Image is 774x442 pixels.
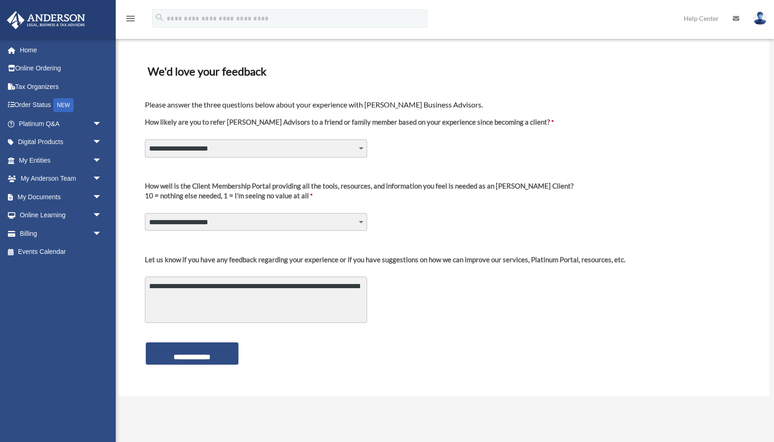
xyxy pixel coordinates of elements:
[155,13,165,23] i: search
[145,117,554,134] label: How likely are you to refer [PERSON_NAME] Advisors to a friend or family member based on your exp...
[144,62,743,81] h3: We'd love your feedback
[6,114,116,133] a: Platinum Q&Aarrow_drop_down
[6,188,116,206] a: My Documentsarrow_drop_down
[93,114,111,133] span: arrow_drop_down
[145,255,625,265] div: Let us know if you have any feedback regarding your experience or if you have suggestions on how ...
[93,188,111,207] span: arrow_drop_down
[6,151,116,170] a: My Entitiesarrow_drop_down
[6,77,116,96] a: Tax Organizers
[145,181,574,208] label: 10 = nothing else needed, 1 = I'm seeing no value at all
[6,96,116,115] a: Order StatusNEW
[753,12,767,25] img: User Pic
[53,98,74,112] div: NEW
[6,170,116,188] a: My Anderson Teamarrow_drop_down
[4,11,88,29] img: Anderson Advisors Platinum Portal
[6,133,116,152] a: Digital Productsarrow_drop_down
[93,206,111,225] span: arrow_drop_down
[6,206,116,225] a: Online Learningarrow_drop_down
[145,181,574,191] div: How well is the Client Membership Portal providing all the tools, resources, and information you ...
[6,243,116,261] a: Events Calendar
[6,41,116,59] a: Home
[125,13,136,24] i: menu
[93,133,111,152] span: arrow_drop_down
[145,100,742,110] h4: Please answer the three questions below about your experience with [PERSON_NAME] Business Advisors.
[6,59,116,78] a: Online Ordering
[125,16,136,24] a: menu
[93,224,111,243] span: arrow_drop_down
[93,170,111,189] span: arrow_drop_down
[93,151,111,170] span: arrow_drop_down
[6,224,116,243] a: Billingarrow_drop_down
